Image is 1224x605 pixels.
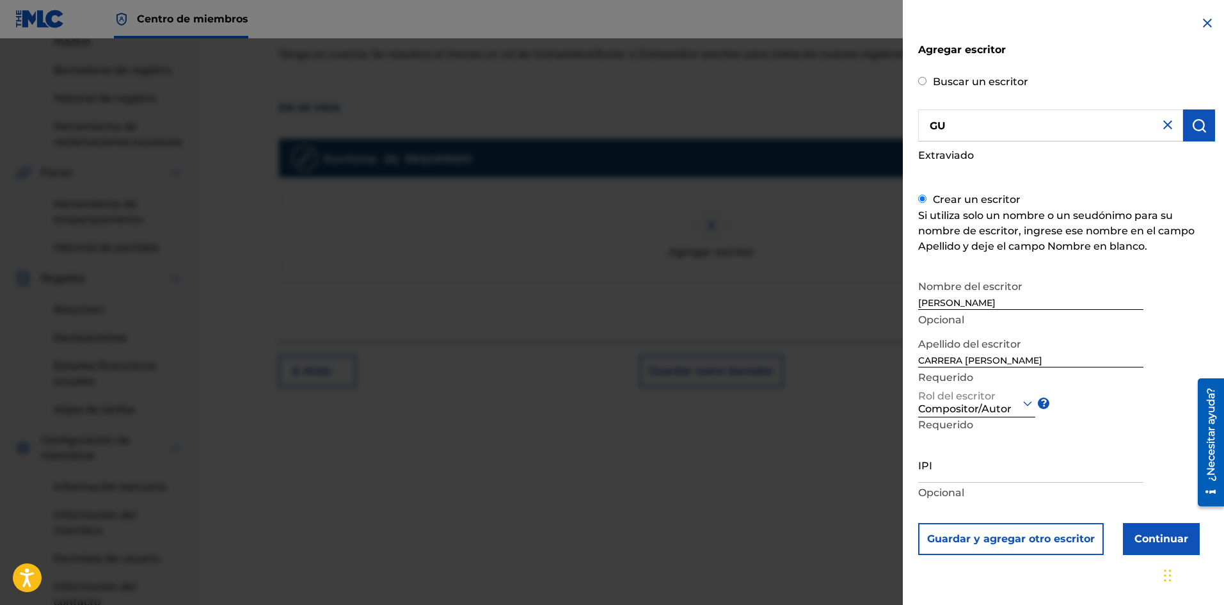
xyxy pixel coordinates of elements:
font: Crear un escritor [933,193,1021,206]
button: Guardar y agregar otro escritor [918,523,1104,555]
font: Extraviado [918,149,974,161]
input: Buscar nombre del escritor o número IPI [918,109,1183,141]
img: Búsqueda de obras [1191,118,1207,133]
img: cerca [1160,117,1175,133]
iframe: Centro de recursos [1188,374,1224,512]
font: Centro de miembros [137,13,248,25]
button: Continuar [1123,523,1200,555]
div: Arrastrar [1164,556,1172,595]
font: Opcional [918,314,964,326]
font: Si utiliza solo un nombre o un seudónimo para su nombre de escritor, ingrese ese nombre en el cam... [918,209,1195,252]
font: Opcional [918,487,964,499]
font: Agregar escritor [918,44,1006,56]
font: Continuar [1134,533,1188,545]
font: Requerido [918,419,973,431]
font: Buscar un escritor [933,76,1028,88]
font: Guardar y agregar otro escritor [927,533,1095,545]
img: Logotipo del MLC [15,10,65,28]
iframe: Widget de chat [1160,544,1224,605]
img: Titular de los derechos superior [114,12,129,27]
font: ? [1041,397,1047,409]
font: Requerido [918,371,973,383]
